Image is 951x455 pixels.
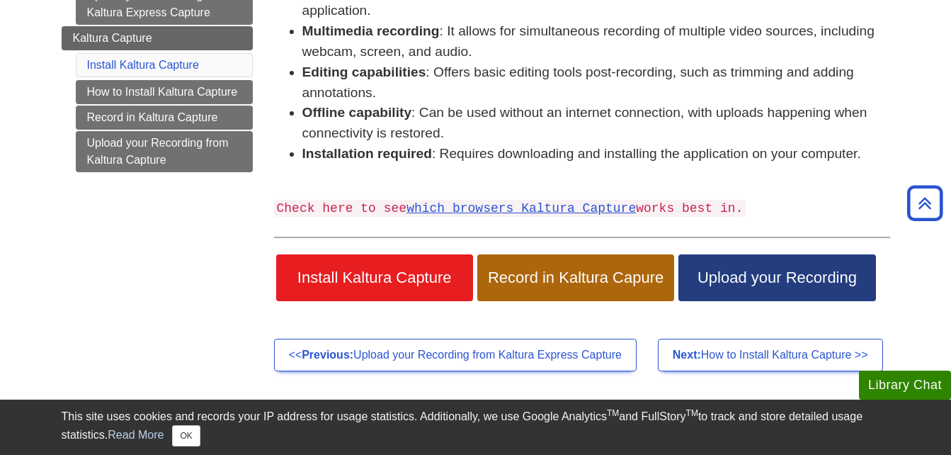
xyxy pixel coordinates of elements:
li: : It allows for simultaneous recording of multiple video sources, including webcam, screen, and a... [302,21,890,62]
a: which browsers Kaltura Capture [406,201,636,215]
a: <<Previous:Upload your Recording from Kaltura Express Capture [274,339,637,371]
strong: Previous: [302,349,353,361]
span: Install Kaltura Capture [287,269,462,287]
a: Upload your Recording [678,254,875,301]
sup: TM [686,408,698,418]
li: : Can be used without an internet connection, with uploads happening when connectivity is restored. [302,103,890,144]
a: Next:How to Install Kaltura Capture >> [658,339,883,371]
strong: Editing capabilities [302,64,426,79]
span: Record in Kaltura Capure [488,269,664,287]
strong: Installation required [302,146,432,161]
strong: Multimedia recording [302,23,440,38]
span: Upload your Recording [689,269,865,287]
strong: Next: [673,349,701,361]
a: How to Install Kaltura Capture [76,80,253,104]
strong: Offline capability [302,105,412,120]
a: Back to Top [902,193,947,213]
sup: TM [607,408,619,418]
button: Library Chat [859,371,951,400]
a: Read More [108,429,164,441]
a: Record in Kaltura Capure [477,254,674,301]
code: Check here to see works best in. [274,200,746,217]
span: Kaltura Capture [73,32,152,44]
li: : Offers basic editing tools post-recording, such as trimming and adding annotations. [302,62,890,103]
a: Install Kaltura Capture [276,254,473,301]
li: : Requires downloading and installing the application on your computer. [302,144,890,164]
a: Upload your Recording from Kaltura Capture [76,131,253,172]
a: Install Kaltura Capture [87,59,199,71]
a: Record in Kaltura Capture [76,106,253,130]
a: Kaltura Capture [62,26,253,50]
div: This site uses cookies and records your IP address for usage statistics. Additionally, we use Goo... [62,408,890,446]
button: Close [172,425,200,446]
